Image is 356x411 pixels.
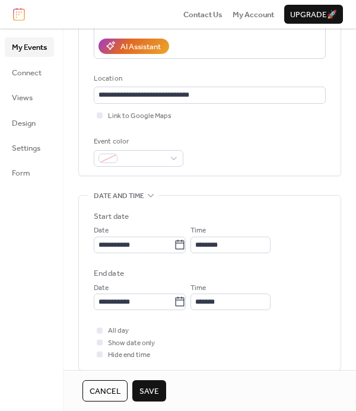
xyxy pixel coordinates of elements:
button: Cancel [82,380,128,402]
a: Design [5,113,54,132]
div: Event color [94,136,181,148]
span: Design [12,117,36,129]
span: My Account [233,9,274,21]
span: Date and time [94,190,144,202]
span: Cancel [90,385,120,397]
div: AI Assistant [120,41,161,53]
span: Time [190,225,206,237]
div: Start date [94,211,129,222]
span: All day [108,325,129,337]
span: Upgrade 🚀 [290,9,337,21]
a: My Account [233,8,274,20]
span: Contact Us [183,9,223,21]
span: Form [12,167,30,179]
span: Settings [12,142,40,154]
button: Upgrade🚀 [284,5,343,24]
span: Save [139,385,159,397]
div: End date [94,267,124,279]
button: Save [132,380,166,402]
img: logo [13,8,25,21]
span: Link to Google Maps [108,110,171,122]
span: My Events [12,42,47,53]
span: Time [190,282,206,294]
a: Views [5,88,54,107]
a: My Events [5,37,54,56]
span: Views [12,92,33,104]
a: Form [5,163,54,182]
a: Contact Us [183,8,223,20]
button: AI Assistant [98,39,169,54]
div: Location [94,73,323,85]
span: Show date only [108,337,155,349]
a: Settings [5,138,54,157]
span: Hide end time [108,349,150,361]
span: Date [94,225,109,237]
span: Connect [12,67,42,79]
span: Date [94,282,109,294]
a: Connect [5,63,54,82]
